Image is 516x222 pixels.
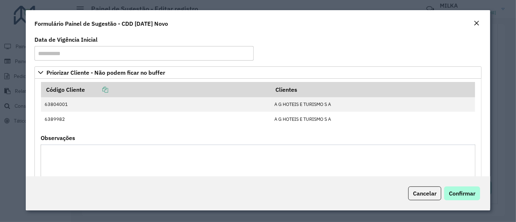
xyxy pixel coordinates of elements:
th: Clientes [271,82,475,97]
h4: Formulário Painel de Sugestão - CDD [DATE] Novo [34,19,168,28]
td: 63804001 [41,97,271,112]
td: 6389982 [41,112,271,126]
span: Cancelar [413,190,437,197]
button: Close [471,19,482,28]
th: Código Cliente [41,82,271,97]
em: Fechar [474,20,479,26]
button: Cancelar [408,186,441,200]
td: A G HOTEIS E TURISMO S A [271,97,475,112]
a: Copiar [85,86,108,93]
span: Confirmar [449,190,475,197]
label: Data de Vigência Inicial [34,35,98,44]
label: Observações [41,133,75,142]
td: A G HOTEIS E TURISMO S A [271,112,475,126]
a: Priorizar Cliente - Não podem ficar no buffer [34,66,482,79]
div: Priorizar Cliente - Não podem ficar no buffer [34,79,482,215]
button: Confirmar [444,186,480,200]
span: Priorizar Cliente - Não podem ficar no buffer [46,70,165,75]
